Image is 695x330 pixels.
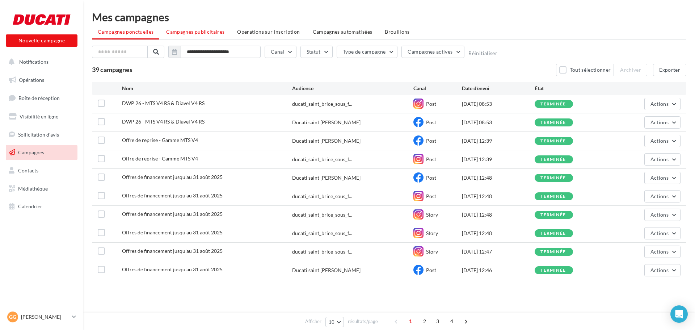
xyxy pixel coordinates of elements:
[18,203,42,209] span: Calendrier
[462,119,535,126] div: [DATE] 08:53
[462,156,535,163] div: [DATE] 12:39
[18,185,48,192] span: Médiathèque
[122,229,223,235] span: Offres de financement jusqu'au 31 août 2025
[292,248,352,255] span: ducati_saint_brice_sous_f...
[419,316,430,327] span: 2
[540,157,566,162] div: terminée
[426,193,436,199] span: Post
[650,212,669,218] span: Actions
[540,231,566,236] div: terminée
[4,127,79,142] a: Sollicitation d'avis
[644,172,681,184] button: Actions
[18,149,44,155] span: Campagnes
[540,139,566,143] div: terminée
[462,85,535,92] div: Date d'envoi
[4,72,79,88] a: Opérations
[670,305,688,323] div: Open Intercom Messenger
[18,131,59,137] span: Sollicitation d'avis
[650,175,669,181] span: Actions
[92,12,686,22] div: Mes campagnes
[292,85,413,92] div: Audience
[292,211,352,218] span: ducati_saint_brice_sous_f...
[540,120,566,125] div: terminée
[462,100,535,108] div: [DATE] 08:53
[300,46,333,58] button: Statut
[6,34,77,47] button: Nouvelle campagne
[292,230,352,237] span: ducati_saint_brice_sous_f...
[329,319,335,325] span: 10
[644,98,681,110] button: Actions
[122,155,198,162] span: Offre de reprise - Gamme MTS V4
[166,29,224,35] span: Campagnes publicitaires
[122,174,223,180] span: Offres de financement jusqu'au 31 août 2025
[408,49,452,55] span: Campagnes actives
[18,95,60,101] span: Boîte de réception
[6,310,77,324] a: Gg [PERSON_NAME]
[540,194,566,199] div: terminée
[20,113,58,120] span: Visibilité en ligne
[9,313,16,321] span: Gg
[313,29,372,35] span: Campagnes automatisées
[614,64,647,76] button: Archiver
[292,174,361,181] div: Ducati saint [PERSON_NAME]
[426,175,436,181] span: Post
[540,102,566,106] div: terminée
[385,29,410,35] span: Brouillons
[413,85,462,92] div: Canal
[122,266,223,272] span: Offres de financement jusqu'au 31 août 2025
[535,85,607,92] div: État
[292,119,361,126] div: Ducati saint [PERSON_NAME]
[462,267,535,274] div: [DATE] 12:46
[4,54,76,70] button: Notifications
[462,174,535,181] div: [DATE] 12:48
[292,193,352,200] span: ducati_saint_brice_sous_f...
[122,118,205,125] span: DWP 26 - MTS V4 RS & Diavel V4 RS
[348,318,378,325] span: résultats/page
[4,181,79,196] a: Médiathèque
[122,192,223,199] span: Offres de financement jusqu'au 31 août 2025
[650,248,669,255] span: Actions
[644,116,681,129] button: Actions
[292,137,361,145] div: Ducati saint [PERSON_NAME]
[122,85,292,92] div: Nom
[292,156,352,163] span: ducati_saint_brice_sous_f...
[650,230,669,236] span: Actions
[650,156,669,162] span: Actions
[462,248,535,255] div: [DATE] 12:47
[122,100,205,106] span: DWP 26 - MTS V4 RS & Diavel V4 RS
[4,199,79,214] a: Calendrier
[292,100,352,108] span: ducati_saint_brice_sous_f...
[426,119,436,125] span: Post
[426,212,438,218] span: Story
[650,267,669,273] span: Actions
[265,46,296,58] button: Canal
[462,211,535,218] div: [DATE] 12:48
[540,268,566,273] div: terminée
[4,90,79,106] a: Boîte de réception
[4,163,79,178] a: Contacts
[305,318,321,325] span: Afficher
[468,50,497,56] button: Réinitialiser
[653,64,686,76] button: Exporter
[556,64,614,76] button: Tout sélectionner
[19,77,44,83] span: Opérations
[644,246,681,258] button: Actions
[122,137,198,143] span: Offre de reprise - Gamme MTS V4
[19,59,49,65] span: Notifications
[426,138,436,144] span: Post
[462,193,535,200] div: [DATE] 12:48
[644,153,681,166] button: Actions
[292,267,361,274] div: Ducati saint [PERSON_NAME]
[644,190,681,202] button: Actions
[4,109,79,124] a: Visibilité en ligne
[426,248,438,255] span: Story
[432,316,443,327] span: 3
[21,313,69,321] p: [PERSON_NAME]
[462,230,535,237] div: [DATE] 12:48
[401,46,464,58] button: Campagnes actives
[426,267,436,273] span: Post
[237,29,300,35] span: Operations sur inscription
[540,176,566,180] div: terminée
[446,316,458,327] span: 4
[650,138,669,144] span: Actions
